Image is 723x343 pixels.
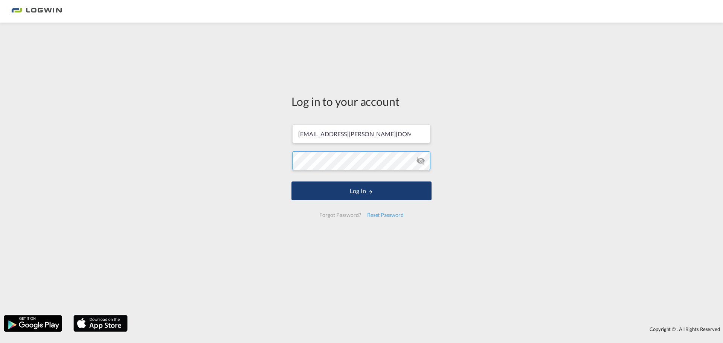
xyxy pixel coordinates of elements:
img: apple.png [73,314,128,332]
div: Copyright © . All Rights Reserved [131,323,723,335]
img: bc73a0e0d8c111efacd525e4c8ad7d32.png [11,3,62,20]
md-icon: icon-eye-off [416,156,425,165]
input: Enter email/phone number [292,124,430,143]
button: LOGIN [291,181,432,200]
div: Log in to your account [291,93,432,109]
img: google.png [3,314,63,332]
div: Reset Password [364,208,407,222]
div: Forgot Password? [316,208,364,222]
